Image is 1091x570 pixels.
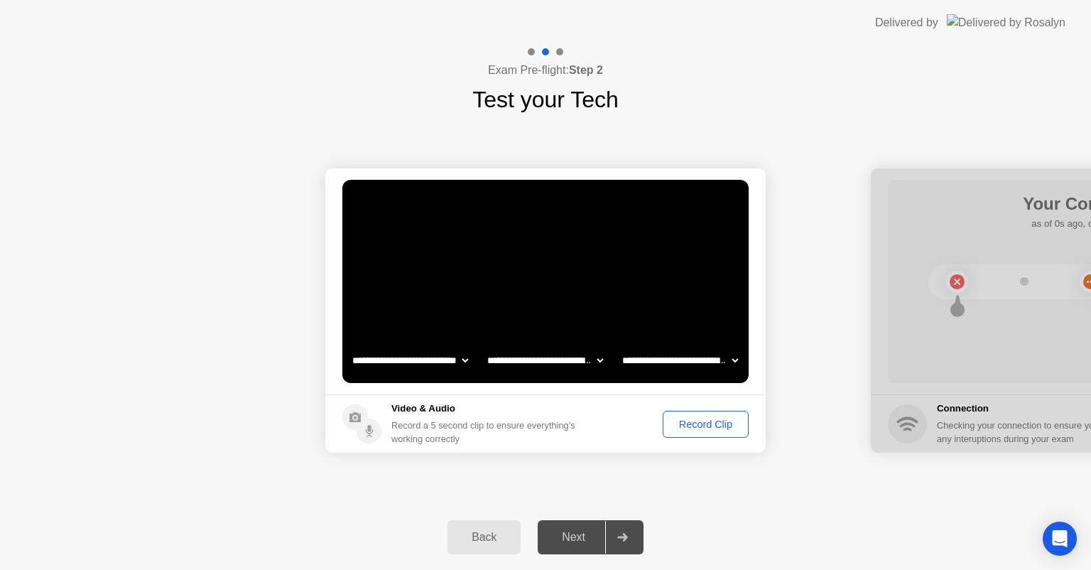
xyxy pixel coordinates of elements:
div: Record Clip [668,419,744,430]
b: Step 2 [569,64,603,76]
div: Open Intercom Messenger [1043,522,1077,556]
button: Next [538,520,644,554]
h5: Video & Audio [391,402,581,416]
button: Record Clip [663,411,749,438]
select: Available cameras [349,346,471,375]
div: Next [542,531,605,544]
img: Delivered by Rosalyn [947,14,1065,31]
h1: Test your Tech [472,82,619,117]
div: Record a 5 second clip to ensure everything’s working correctly [391,419,581,446]
select: Available microphones [619,346,741,375]
button: Back [447,520,521,554]
select: Available speakers [484,346,606,375]
div: Delivered by [875,14,938,31]
h4: Exam Pre-flight: [488,62,603,79]
div: Back [452,531,516,544]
